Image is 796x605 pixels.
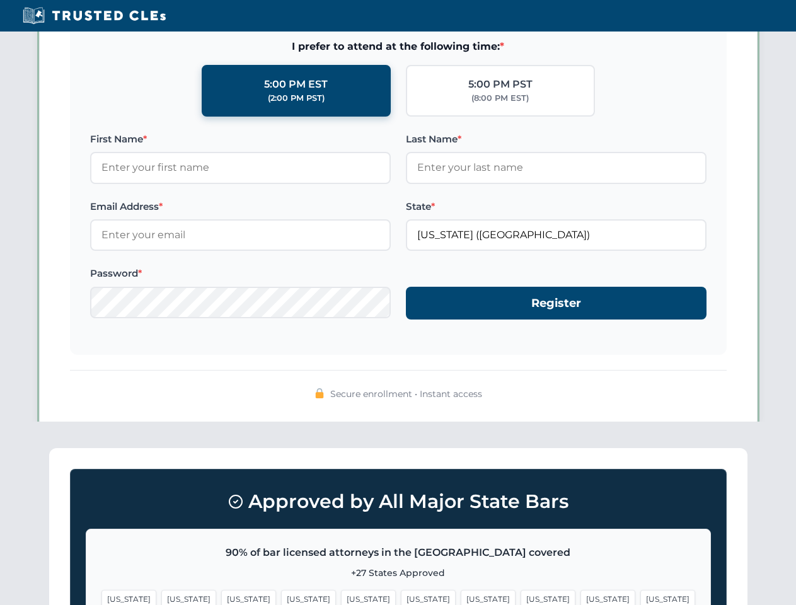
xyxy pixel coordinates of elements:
[101,566,695,580] p: +27 States Approved
[19,6,170,25] img: Trusted CLEs
[268,92,325,105] div: (2:00 PM PST)
[101,544,695,561] p: 90% of bar licensed attorneys in the [GEOGRAPHIC_DATA] covered
[90,266,391,281] label: Password
[86,485,711,519] h3: Approved by All Major State Bars
[314,388,325,398] img: 🔒
[90,152,391,183] input: Enter your first name
[471,92,529,105] div: (8:00 PM EST)
[406,152,707,183] input: Enter your last name
[406,219,707,251] input: California (CA)
[90,132,391,147] label: First Name
[90,38,707,55] span: I prefer to attend at the following time:
[264,76,328,93] div: 5:00 PM EST
[406,199,707,214] label: State
[406,132,707,147] label: Last Name
[468,76,533,93] div: 5:00 PM PST
[406,287,707,320] button: Register
[90,199,391,214] label: Email Address
[330,387,482,401] span: Secure enrollment • Instant access
[90,219,391,251] input: Enter your email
